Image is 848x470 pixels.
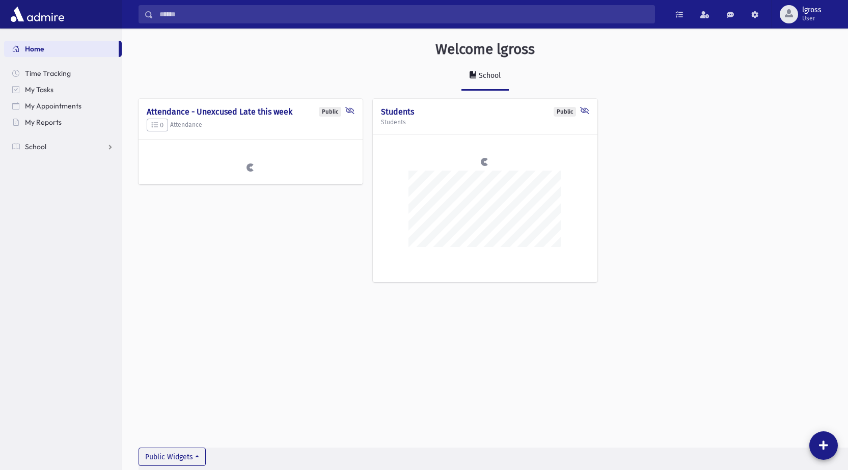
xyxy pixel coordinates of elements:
[4,81,122,98] a: My Tasks
[4,98,122,114] a: My Appointments
[25,85,53,94] span: My Tasks
[147,119,354,132] h5: Attendance
[25,118,62,127] span: My Reports
[802,14,822,22] span: User
[435,41,535,58] h3: Welcome lgross
[381,107,589,117] h4: Students
[4,41,119,57] a: Home
[381,119,589,126] h5: Students
[25,69,71,78] span: Time Tracking
[25,142,46,151] span: School
[153,5,654,23] input: Search
[25,44,44,53] span: Home
[461,62,509,91] a: School
[147,107,354,117] h4: Attendance - Unexcused Late this week
[139,448,206,466] button: Public Widgets
[25,101,81,110] span: My Appointments
[477,71,501,80] div: School
[4,114,122,130] a: My Reports
[147,119,168,132] button: 0
[319,107,341,117] div: Public
[802,6,822,14] span: lgross
[4,139,122,155] a: School
[8,4,67,24] img: AdmirePro
[4,65,122,81] a: Time Tracking
[151,121,163,129] span: 0
[554,107,576,117] div: Public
